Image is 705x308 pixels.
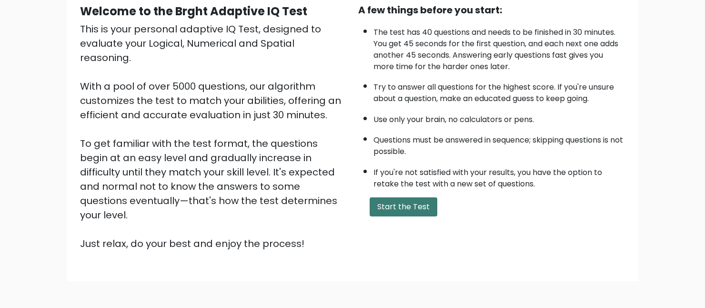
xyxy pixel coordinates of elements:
[373,130,625,157] li: Questions must be answered in sequence; skipping questions is not possible.
[373,162,625,190] li: If you're not satisfied with your results, you have the option to retake the test with a new set ...
[373,77,625,104] li: Try to answer all questions for the highest score. If you're unsure about a question, make an edu...
[358,3,625,17] div: A few things before you start:
[370,197,437,216] button: Start the Test
[80,22,347,251] div: This is your personal adaptive IQ Test, designed to evaluate your Logical, Numerical and Spatial ...
[80,3,307,19] b: Welcome to the Brght Adaptive IQ Test
[373,109,625,125] li: Use only your brain, no calculators or pens.
[373,22,625,72] li: The test has 40 questions and needs to be finished in 30 minutes. You get 45 seconds for the firs...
